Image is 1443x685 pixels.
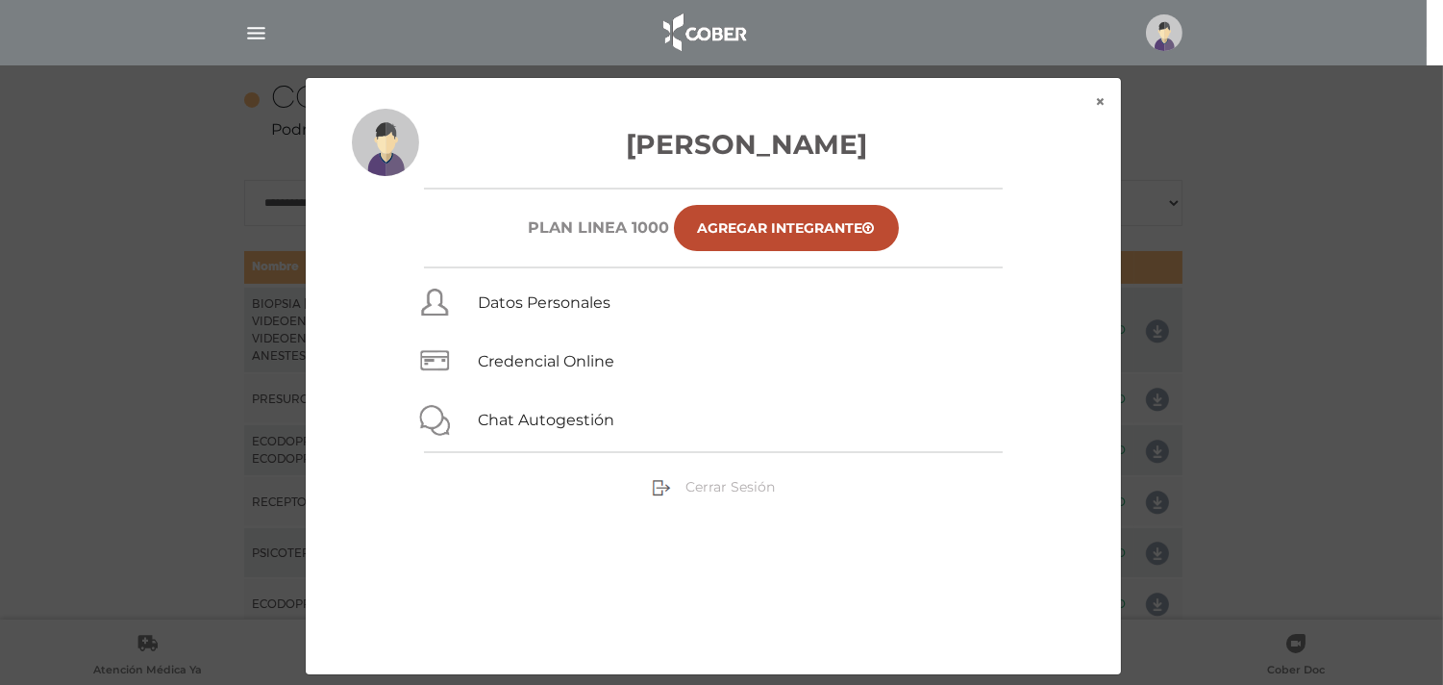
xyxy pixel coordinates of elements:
a: Chat Autogestión [478,411,614,429]
a: Credencial Online [478,352,614,370]
button: × [1080,78,1121,126]
img: profile-placeholder.svg [1146,14,1182,51]
h3: [PERSON_NAME] [352,124,1075,165]
img: profile-placeholder.svg [352,109,419,176]
span: Cerrar Sesión [686,478,776,495]
img: sign-out.png [652,478,671,497]
img: logo_cober_home-white.png [653,10,754,56]
a: Datos Personales [478,293,610,312]
a: Agregar Integrante [674,205,899,251]
img: Cober_menu-lines-white.svg [244,21,268,45]
a: Cerrar Sesión [652,477,776,495]
h6: Plan Linea 1000 [529,218,670,237]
